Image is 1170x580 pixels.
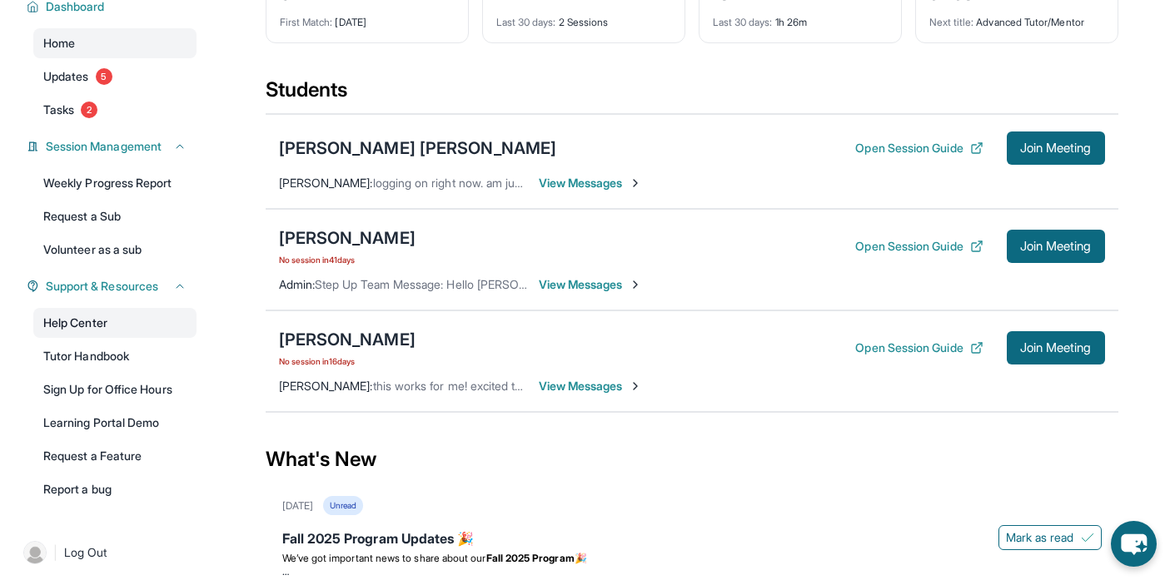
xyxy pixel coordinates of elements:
span: First Match : [280,16,333,28]
span: Tasks [43,102,74,118]
span: Home [43,35,75,52]
div: 2 Sessions [496,6,671,29]
a: Volunteer as a sub [33,235,197,265]
img: Chevron-Right [629,278,642,291]
button: Join Meeting [1007,131,1105,165]
a: Tutor Handbook [33,341,197,371]
span: 🎉 [575,552,587,564]
img: Chevron-Right [629,379,642,393]
span: Mark as read [1006,529,1074,546]
span: Join Meeting [1020,143,1092,153]
span: logging on right now. am just having connectivity issues [373,176,665,190]
span: No session in 41 days [279,253,416,266]
button: Open Session Guide [855,140,983,156]
div: [PERSON_NAME] [279,226,416,250]
div: Students [266,77,1118,113]
a: Sign Up for Office Hours [33,374,197,404]
button: Join Meeting [1007,331,1105,364]
span: [PERSON_NAME] : [279,379,373,393]
span: Support & Resources [46,278,158,295]
span: Admin : [279,277,315,291]
div: Unread [323,496,363,515]
div: Fall 2025 Program Updates 🎉 [282,528,1102,552]
span: 2 [81,102,97,118]
button: Open Session Guide [855,340,983,356]
span: We’ve got important news to share about our [282,552,486,564]
a: Updates5 [33,62,197,92]
span: Log Out [64,544,107,561]
a: Learning Portal Demo [33,408,197,438]
button: Session Management [39,138,187,155]
span: Next title : [929,16,974,28]
div: [DATE] [280,6,455,29]
img: Mark as read [1081,531,1094,544]
span: | [53,543,57,563]
div: What's New [266,423,1118,496]
button: Mark as read [998,525,1102,550]
span: View Messages [539,378,643,394]
span: View Messages [539,276,643,293]
strong: Fall 2025 Program [486,552,575,564]
button: Open Session Guide [855,238,983,255]
span: [PERSON_NAME] : [279,176,373,190]
img: user-img [23,541,47,564]
a: Weekly Progress Report [33,168,197,198]
span: Join Meeting [1020,241,1092,251]
a: Request a Sub [33,201,197,231]
a: Report a bug [33,474,197,504]
span: Last 30 days : [713,16,773,28]
span: Join Meeting [1020,343,1092,353]
span: View Messages [539,175,643,191]
span: Last 30 days : [496,16,556,28]
img: Chevron-Right [629,176,642,190]
span: 5 [96,68,112,85]
a: |Log Out [17,534,197,571]
a: Request a Feature [33,441,197,471]
div: 1h 26m [713,6,888,29]
button: Support & Resources [39,278,187,295]
a: Help Center [33,308,197,338]
a: Home [33,28,197,58]
span: Session Management [46,138,162,155]
span: No session in 16 days [279,354,416,368]
div: Advanced Tutor/Mentor [929,6,1104,29]
a: Tasks2 [33,95,197,125]
span: Updates [43,68,89,85]
span: this works for me! excited to meet you guys later! [373,379,633,393]
button: Join Meeting [1007,230,1105,263]
div: [DATE] [282,499,313,513]
button: chat-button [1111,521,1157,567]
div: [PERSON_NAME] [PERSON_NAME] [279,136,557,160]
div: [PERSON_NAME] [279,328,416,351]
